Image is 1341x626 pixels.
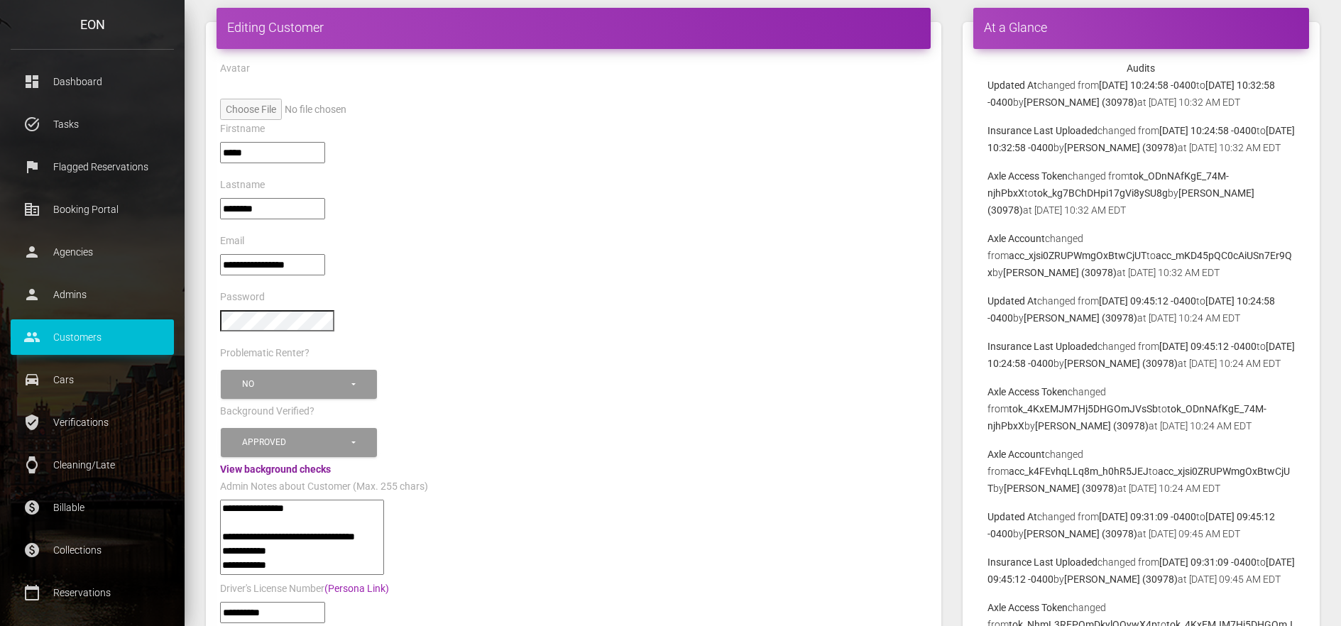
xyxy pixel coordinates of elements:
p: Verifications [21,412,163,433]
p: Reservations [21,582,163,603]
h4: Editing Customer [227,18,920,36]
b: [PERSON_NAME] (30978) [1064,142,1178,153]
p: Cars [21,369,163,390]
label: Admin Notes about Customer (Max. 255 chars) [220,480,428,494]
label: Email [220,234,244,248]
b: [PERSON_NAME] (30978) [1003,267,1117,278]
p: Tasks [21,114,163,135]
b: Updated At [987,511,1037,522]
b: [DATE] 09:45:12 -0400 [1159,341,1257,352]
b: [PERSON_NAME] (30978) [1064,573,1178,585]
a: paid Collections [11,532,174,568]
a: drive_eta Cars [11,362,174,397]
label: Background Verified? [220,405,314,419]
p: Billable [21,497,163,518]
b: tok_kg7BChDHpi17gVi8ySU8g [1034,187,1168,199]
a: task_alt Tasks [11,106,174,142]
b: [DATE] 09:45:12 -0400 [1099,295,1196,307]
b: [PERSON_NAME] (30978) [1064,358,1178,369]
b: [DATE] 10:24:58 -0400 [1159,125,1257,136]
h4: At a Glance [984,18,1298,36]
label: Firstname [220,122,265,136]
b: Insurance Last Uploaded [987,125,1098,136]
p: changed from to by at [DATE] 09:45 AM EDT [987,508,1295,542]
p: Customers [21,326,163,348]
label: Lastname [220,178,265,192]
p: Cleaning/Late [21,454,163,476]
b: Axle Account [987,449,1045,460]
label: Driver's License Number [220,582,389,596]
strong: Audits [1127,62,1155,74]
p: changed from to by at [DATE] 10:24 AM EDT [987,383,1295,434]
p: changed from to by at [DATE] 10:32 AM EDT [987,168,1295,219]
a: flag Flagged Reservations [11,149,174,185]
button: No [221,370,377,399]
a: paid Billable [11,490,174,525]
label: Password [220,290,265,304]
a: dashboard Dashboard [11,64,174,99]
b: acc_k4FEvhqLLq8m_h0hR5JEJ [1009,466,1149,477]
a: View background checks [220,463,331,475]
b: Axle Access Token [987,602,1068,613]
b: [PERSON_NAME] (30978) [1035,420,1149,432]
p: Dashboard [21,71,163,92]
b: [DATE] 10:24:58 -0400 [1099,79,1196,91]
p: Collections [21,539,163,561]
b: [PERSON_NAME] (30978) [1004,483,1117,494]
b: [PERSON_NAME] (30978) [1024,528,1137,539]
p: changed from to by at [DATE] 10:24 AM EDT [987,338,1295,372]
div: Approved [242,436,349,449]
label: Avatar [220,62,250,76]
b: [PERSON_NAME] (30978) [1024,312,1137,324]
a: person Admins [11,277,174,312]
b: Axle Access Token [987,170,1068,182]
b: [DATE] 09:31:09 -0400 [1159,556,1257,568]
div: No [242,378,349,390]
b: Axle Access Token [987,386,1068,397]
a: person Agencies [11,234,174,270]
p: changed from to by at [DATE] 10:32 AM EDT [987,77,1295,111]
p: Booking Portal [21,199,163,220]
b: [DATE] 09:31:09 -0400 [1099,511,1196,522]
p: changed from to by at [DATE] 09:45 AM EDT [987,554,1295,588]
b: acc_xjsi0ZRUPWmgOxBtwCjUT [1009,250,1146,261]
a: (Persona Link) [324,583,389,594]
p: changed from to by at [DATE] 10:24 AM EDT [987,446,1295,497]
b: Updated At [987,295,1037,307]
a: calendar_today Reservations [11,575,174,610]
b: Axle Account [987,233,1045,244]
a: corporate_fare Booking Portal [11,192,174,227]
p: changed from to by at [DATE] 10:24 AM EDT [987,292,1295,326]
p: Agencies [21,241,163,263]
a: watch Cleaning/Late [11,447,174,483]
b: Updated At [987,79,1037,91]
p: Flagged Reservations [21,156,163,177]
p: changed from to by at [DATE] 10:32 AM EDT [987,122,1295,156]
button: Approved [221,428,377,457]
p: Admins [21,284,163,305]
b: [PERSON_NAME] (30978) [1024,97,1137,108]
a: people Customers [11,319,174,355]
b: tok_4KxEMJM7Hj5DHGOmJVsSb [1009,403,1158,414]
b: Insurance Last Uploaded [987,556,1098,568]
b: Insurance Last Uploaded [987,341,1098,352]
p: changed from to by at [DATE] 10:32 AM EDT [987,230,1295,281]
a: verified_user Verifications [11,405,174,440]
label: Problematic Renter? [220,346,310,361]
